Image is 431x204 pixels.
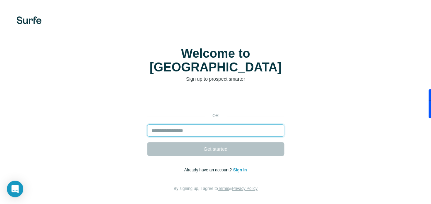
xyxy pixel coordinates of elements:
[218,186,229,191] a: Terms
[144,93,288,108] iframe: Sign in with Google Button
[205,113,227,119] p: or
[173,186,258,191] span: By signing up, I agree to &
[184,168,233,172] span: Already have an account?
[16,16,41,24] img: Surfe's logo
[7,181,23,197] div: Open Intercom Messenger
[233,168,247,172] a: Sign in
[232,186,258,191] a: Privacy Policy
[147,47,284,74] h1: Welcome to [GEOGRAPHIC_DATA]
[147,76,284,82] p: Sign up to prospect smarter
